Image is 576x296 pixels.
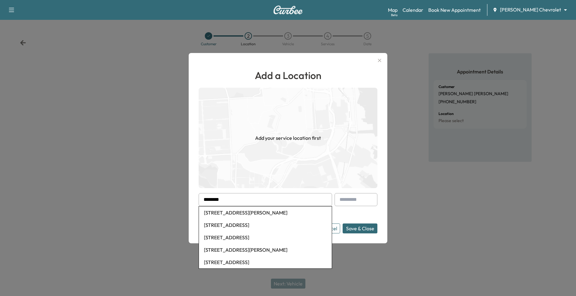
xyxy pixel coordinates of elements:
li: [STREET_ADDRESS][PERSON_NAME] [199,206,332,219]
span: [PERSON_NAME] Chevrolet [500,6,561,13]
h1: Add your service location first [255,134,321,142]
li: [STREET_ADDRESS] [199,219,332,231]
button: Save & Close [343,223,377,233]
a: Book New Appointment [428,6,481,14]
li: [STREET_ADDRESS] [199,231,332,244]
a: MapBeta [388,6,398,14]
li: [STREET_ADDRESS][PERSON_NAME] [199,244,332,256]
h1: Add a Location [199,68,377,83]
li: [STREET_ADDRESS] [199,256,332,268]
img: Curbee Logo [273,6,303,14]
div: Beta [391,13,398,17]
img: empty-map-CL6vilOE.png [199,88,377,188]
a: Calendar [403,6,423,14]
